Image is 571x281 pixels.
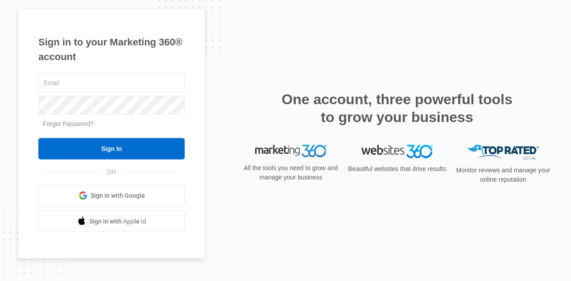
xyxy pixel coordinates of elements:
[241,163,341,182] p: All the tools you need to grow and manage your business
[38,73,185,92] input: Email
[38,185,185,206] a: Sign in with Google
[91,191,145,200] span: Sign in with Google
[468,145,539,159] img: Top Rated Local
[279,90,515,126] h2: One account, three powerful tools to grow your business
[101,167,123,177] span: OR
[255,145,327,157] img: Marketing 360
[453,166,553,184] p: Monitor reviews and manage your online reputation
[38,138,185,159] input: Sign In
[43,120,94,127] a: Forgot Password?
[89,217,146,226] span: Sign in with Apple Id
[347,164,447,174] p: Beautiful websites that drive results
[38,35,185,64] h1: Sign in to your Marketing 360® account
[38,211,185,232] a: Sign in with Apple Id
[361,145,433,158] img: Websites 360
